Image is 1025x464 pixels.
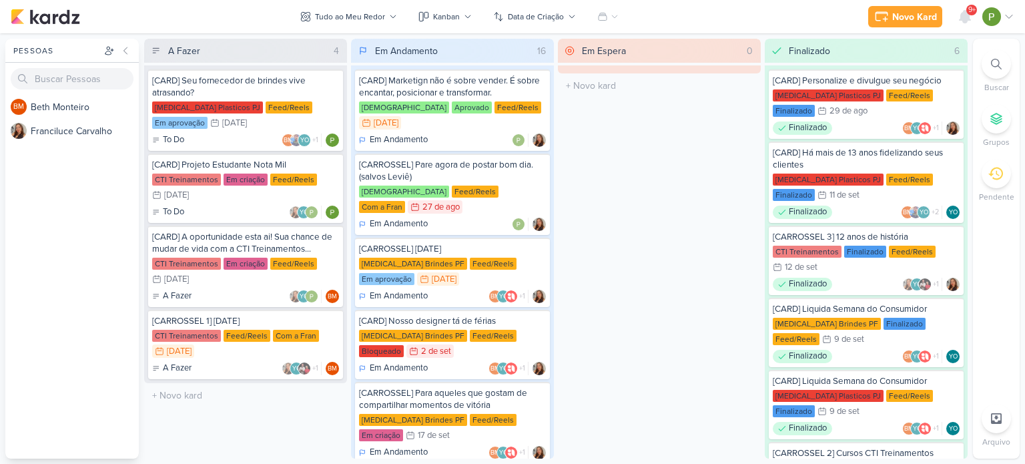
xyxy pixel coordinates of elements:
div: Colaboradores: Beth Monteiro, Yasmin Oliveira, Allegra Plásticos e Brindes Personalizados, Paloma... [488,290,529,303]
div: Responsável: Franciluce Carvalho [946,122,960,135]
div: Colaboradores: Beth Monteiro, Yasmin Oliveira, Allegra Plásticos e Brindes Personalizados, Paloma... [488,362,529,375]
img: Paloma Paixão Designer [305,290,318,303]
p: Finalizado [789,278,827,291]
div: Colaboradores: Beth Monteiro, Guilherme Savio, Yasmin Oliveira, Allegra Plásticos e Brindes Perso... [282,134,322,147]
span: +1 [932,123,939,134]
div: Feed/Reels [224,330,270,342]
p: BM [904,126,914,132]
div: Colaboradores: Paloma Paixão Designer [512,218,529,231]
div: Feed/Reels [470,330,517,342]
div: [CARD] Projeto Estudante Nota Mil [152,159,339,171]
p: Finalizado [789,350,827,363]
div: Yasmin Oliveira [946,206,960,219]
div: [MEDICAL_DATA] Brindes PF [359,414,467,426]
div: 11 de set [829,191,860,200]
div: Feed/Reels [452,186,498,198]
div: Beth Monteiro [901,206,914,219]
p: Em Andamento [370,290,428,303]
span: +1 [311,363,318,374]
div: [MEDICAL_DATA] Plasticos PJ [773,390,884,402]
div: [MEDICAL_DATA] Plasticos PJ [152,101,263,113]
div: Yasmin Oliveira [946,350,960,363]
div: Responsável: Yasmin Oliveira [946,350,960,363]
div: To Do [152,206,184,219]
p: Em Andamento [370,134,428,147]
div: [CARD] Personalize e divulgue seu negócio [773,75,960,87]
p: BM [13,103,24,111]
input: + Novo kard [147,386,344,405]
div: [CARD] Liquida Semana do Consumidor [773,303,960,315]
div: Em Andamento [359,362,428,375]
p: YO [300,210,308,216]
img: Guilherme Savio [909,206,922,219]
div: [CARROSSEL] Pare agora de postar bom dia. (salvos Leviê) [359,159,546,183]
img: Franciluce Carvalho [289,206,302,219]
p: YO [920,210,928,216]
div: [MEDICAL_DATA] Brindes PF [773,318,881,330]
div: Yasmin Oliveira [910,422,924,435]
div: 2 de set [421,347,451,356]
div: B e t h M o n t e i r o [31,100,139,114]
div: 12 de set [785,263,817,272]
div: [MEDICAL_DATA] Plasticos PJ [773,89,884,101]
p: BM [490,366,500,373]
div: Em criação [359,429,403,441]
button: Novo Kard [868,6,942,27]
p: YO [499,294,508,300]
div: Com a Fran [359,201,405,213]
div: Colaboradores: Franciluce Carvalho, Yasmin Oliveira, cti direção, Paloma Paixão Designer [282,362,322,375]
div: Em Andamento [375,44,438,58]
div: [DATE] [164,275,189,284]
div: Responsável: Franciluce Carvalho [946,278,960,291]
div: Beth Monteiro [326,290,339,303]
div: Colaboradores: Franciluce Carvalho, Yasmin Oliveira, Paloma Paixão Designer [289,290,322,303]
p: BM [328,294,337,300]
div: Responsável: Franciluce Carvalho [533,218,546,231]
div: Responsável: Paloma Paixão Designer [326,134,339,147]
div: Beth Monteiro [902,350,916,363]
div: Yasmin Oliveira [297,206,310,219]
img: Franciluce Carvalho [533,290,546,303]
img: Allegra Plásticos e Brindes Personalizados [918,122,932,135]
div: Beth Monteiro [488,446,502,459]
span: +1 [311,135,318,146]
span: +1 [932,279,939,290]
p: YO [949,354,958,361]
img: Franciluce Carvalho [533,362,546,375]
div: [DEMOGRAPHIC_DATA] [359,101,449,113]
img: Franciluce Carvalho [946,278,960,291]
img: Franciluce Carvalho [11,123,27,139]
div: Feed/Reels [889,246,936,258]
div: 9 de set [834,335,864,344]
div: Responsável: Beth Monteiro [326,362,339,375]
div: Finalizado [884,318,926,330]
p: YO [913,282,922,288]
p: YO [949,210,958,216]
div: Yasmin Oliveira [290,362,303,375]
div: Beth Monteiro [11,99,27,115]
span: +2 [930,207,939,218]
div: [CARROSSEL 1] Dia do cliente [152,315,339,327]
p: Arquivo [982,436,1010,448]
img: Allegra Plásticos e Brindes Personalizados [504,290,518,303]
div: 4 [328,44,344,58]
p: A Fazer [163,362,192,375]
img: Paloma Paixão Designer [512,218,525,231]
div: CTI Treinamentos [152,258,221,270]
img: Paloma Paixão Designer [305,206,318,219]
div: Colaboradores: Beth Monteiro, Yasmin Oliveira, Allegra Plásticos e Brindes Personalizados, Paloma... [902,350,942,363]
li: Ctrl + F [973,49,1020,93]
div: To Do [152,134,184,147]
img: Allegra Plásticos e Brindes Personalizados [504,362,518,375]
div: A Fazer [168,44,200,58]
p: Buscar [984,81,1009,93]
div: 27 de ago [422,203,460,212]
div: [CARD] Marketign não é sobre vender. É sobre encantar, posicionar e transformar. [359,75,546,99]
p: BM [490,294,500,300]
div: Yasmin Oliveira [297,290,310,303]
span: +1 [518,363,525,374]
div: [CARD] A oportunidade esta ai! Sua chance de mudar de vida com a CTI Treinamentos... [152,231,339,255]
div: [MEDICAL_DATA] Brindes PF [359,258,467,270]
div: Beth Monteiro [902,422,916,435]
div: Feed/Reels [470,414,517,426]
